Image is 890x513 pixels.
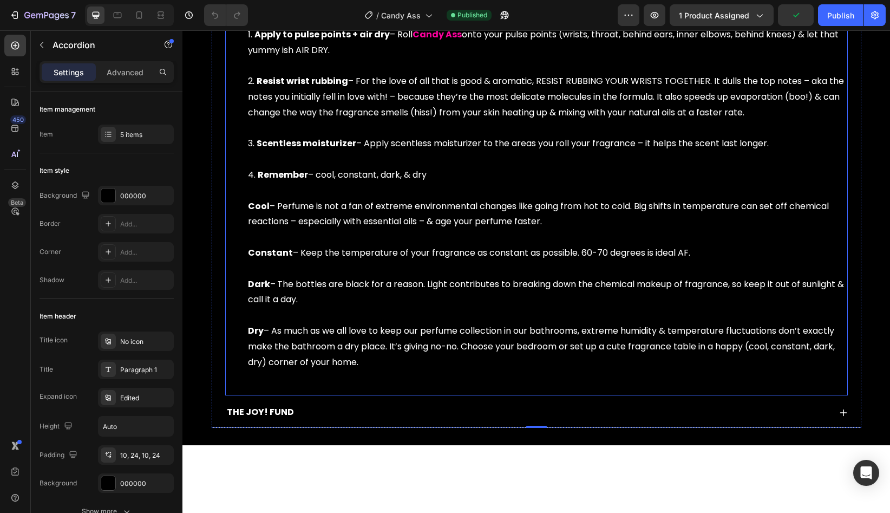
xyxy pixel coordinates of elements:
[66,294,81,307] strong: Dry
[8,198,26,207] div: Beta
[120,451,171,460] div: 10, 24, 10, 24
[40,335,68,345] div: Title icon
[818,4,863,26] button: Publish
[204,4,248,26] div: Undo/Redo
[120,219,171,229] div: Add...
[44,374,112,390] p: THE JOY! FUND
[66,106,664,137] li: – Apply scentless moisturizer to the areas you roll your fragrance – it helps the scent last longer.
[376,10,379,21] span: /
[74,107,174,119] strong: Scentless moisturizer
[40,219,61,229] div: Border
[40,392,77,401] div: Expand icon
[107,67,143,78] p: Advanced
[40,275,64,285] div: Shadow
[670,4,774,26] button: 1 product assigned
[71,9,76,22] p: 7
[40,478,77,488] div: Background
[381,10,421,21] span: Candy Ass
[4,4,81,26] button: 7
[120,130,171,140] div: 5 items
[40,448,80,463] div: Padding
[40,311,76,321] div: Item header
[120,276,171,285] div: Add...
[120,393,171,403] div: Edited
[74,44,166,57] strong: Resist wrist rubbing
[66,137,664,355] li: – cool, constant, dark, & dry – Perfume is not a fan of extreme environmental changes like going ...
[54,67,84,78] p: Settings
[40,129,53,139] div: Item
[10,115,26,124] div: 450
[182,30,890,513] iframe: Design area
[40,247,61,257] div: Corner
[120,337,171,347] div: No icon
[66,43,664,106] li: – For the love of all that is good & aromatic, RESIST RUBBING YOUR WRISTS TOGETHER. It dulls the ...
[75,138,126,151] strong: Remember
[40,166,69,176] div: Item style
[827,10,854,21] div: Publish
[853,460,879,486] div: Open Intercom Messenger
[120,479,171,489] div: 000000
[120,365,171,375] div: Paragraph 1
[40,189,92,203] div: Background
[40,105,95,114] div: Item management
[40,365,53,374] div: Title
[66,216,110,229] strong: Constant
[120,191,171,201] div: 000000
[457,10,487,20] span: Published
[53,38,145,51] p: Accordion
[66,170,87,182] strong: Cool
[120,248,171,257] div: Add...
[99,417,173,436] input: Auto
[66,248,88,260] strong: Dark
[40,419,75,434] div: Height
[679,10,749,21] span: 1 product assigned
